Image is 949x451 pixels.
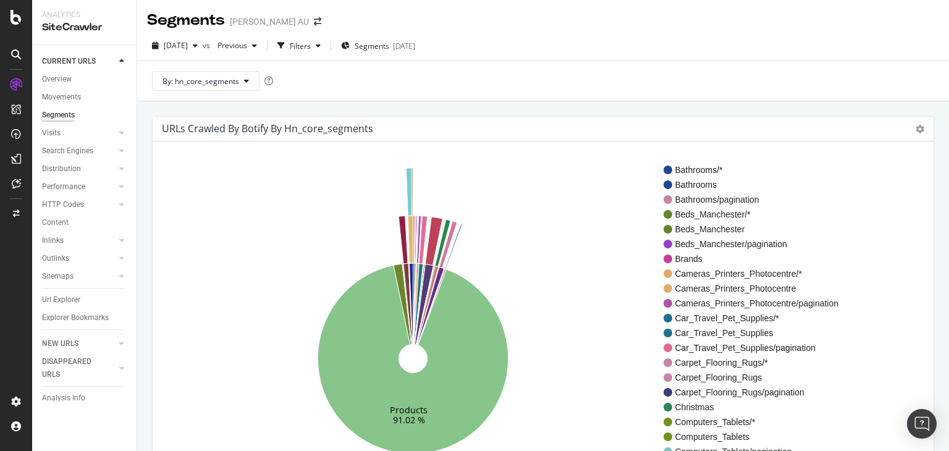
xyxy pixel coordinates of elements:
div: Open Intercom Messenger [907,409,937,439]
span: Cameras_Printers_Photocentre [675,282,838,295]
h4: URLs Crawled By Botify By hn_core_segments [162,120,373,137]
a: Analysis Info [42,392,128,405]
span: Cameras_Printers_Photocentre/* [675,268,838,280]
a: Url Explorer [42,293,128,306]
a: Inlinks [42,234,116,247]
div: Overview [42,73,72,86]
a: Content [42,216,128,229]
div: Content [42,216,69,229]
span: Segments [355,41,389,51]
span: Car_Travel_Pet_Supplies [675,327,838,339]
span: Brands [675,253,838,265]
div: Inlinks [42,234,64,247]
text: 91.02 % [393,413,425,425]
a: Sitemaps [42,270,116,283]
span: Bathrooms/* [675,164,838,176]
span: Computers_Tablets [675,431,838,443]
a: Search Engines [42,145,116,158]
div: Search Engines [42,145,93,158]
span: Carpet_Flooring_Rugs/pagination [675,386,838,398]
span: Car_Travel_Pet_Supplies/* [675,312,838,324]
div: Distribution [42,162,81,175]
a: Performance [42,180,116,193]
span: vs [203,40,213,51]
div: [PERSON_NAME] AU [230,15,309,28]
div: NEW URLS [42,337,78,350]
a: Distribution [42,162,116,175]
a: Visits [42,127,116,140]
div: Analytics [42,10,127,20]
a: Outlinks [42,252,116,265]
button: Filters [272,36,326,56]
div: Performance [42,180,85,193]
a: Overview [42,73,128,86]
a: CURRENT URLS [42,55,116,68]
span: Car_Travel_Pet_Supplies/pagination [675,342,838,354]
div: HTTP Codes [42,198,84,211]
div: Analysis Info [42,392,85,405]
div: Segments [147,10,225,31]
div: Sitemaps [42,270,74,283]
span: Christmas [675,401,838,413]
text: Products [390,404,428,416]
a: HTTP Codes [42,198,116,211]
span: 2025 Aug. 31st [164,40,188,51]
div: SiteCrawler [42,20,127,35]
span: Cameras_Printers_Photocentre/pagination [675,297,838,310]
a: Segments [42,109,128,122]
span: Previous [213,40,247,51]
div: [DATE] [393,41,415,51]
span: Bathrooms [675,179,838,191]
span: Beds_Manchester/* [675,208,838,221]
div: Outlinks [42,252,69,265]
span: Carpet_Flooring_Rugs/* [675,356,838,369]
a: Explorer Bookmarks [42,311,128,324]
button: [DATE] [147,36,203,56]
i: Options [916,125,924,133]
div: CURRENT URLS [42,55,96,68]
a: NEW URLS [42,337,116,350]
span: Computers_Tablets/* [675,416,838,428]
div: Visits [42,127,61,140]
div: Segments [42,109,75,122]
span: By: hn_core_segments [162,76,239,86]
div: Explorer Bookmarks [42,311,109,324]
div: Url Explorer [42,293,80,306]
span: Bathrooms/pagination [675,193,838,206]
div: Movements [42,91,81,104]
span: Beds_Manchester [675,223,838,235]
a: Movements [42,91,128,104]
div: arrow-right-arrow-left [314,17,321,26]
span: Beds_Manchester/pagination [675,238,838,250]
div: DISAPPEARED URLS [42,355,104,381]
button: Segments[DATE] [336,36,420,56]
button: Previous [213,36,262,56]
span: Carpet_Flooring_Rugs [675,371,838,384]
div: Filters [290,41,311,51]
a: DISAPPEARED URLS [42,355,116,381]
button: By: hn_core_segments [152,71,259,91]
